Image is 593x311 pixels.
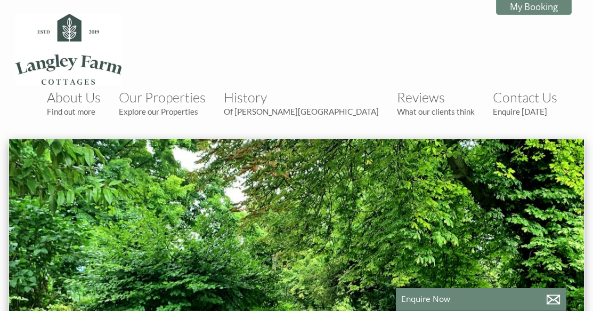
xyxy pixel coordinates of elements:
a: Our PropertiesExplore our Properties [119,89,206,116]
small: Explore our Properties [119,107,206,116]
small: Find out more [47,107,101,116]
p: Enquire Now [401,293,561,305]
small: Enquire [DATE] [493,107,557,116]
a: About UsFind out more [47,89,101,116]
a: Contact UsEnquire [DATE] [493,89,557,116]
small: Of [PERSON_NAME][GEOGRAPHIC_DATA] [224,107,379,116]
a: ReviewsWhat our clients think [397,89,475,116]
small: What our clients think [397,107,475,116]
a: HistoryOf [PERSON_NAME][GEOGRAPHIC_DATA] [224,89,379,116]
img: Langley Farm Cottages [15,14,121,85]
